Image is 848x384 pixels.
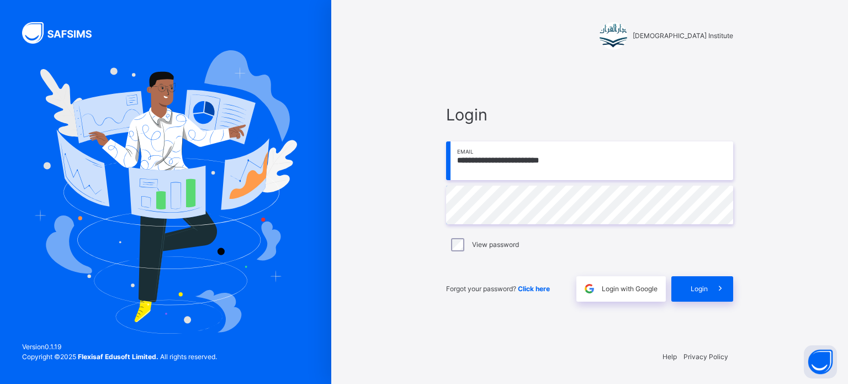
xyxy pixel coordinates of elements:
[22,353,217,361] span: Copyright © 2025 All rights reserved.
[583,282,596,295] img: google.396cfc9801f0270233282035f929180a.svg
[602,284,658,294] span: Login with Google
[662,353,677,361] a: Help
[633,31,733,41] span: [DEMOGRAPHIC_DATA] Institute
[518,285,550,293] a: Click here
[34,50,297,333] img: Hero Image
[446,103,733,127] span: Login
[446,285,550,293] span: Forgot your password?
[22,22,105,44] img: SAFSIMS Logo
[22,342,217,352] span: Version 0.1.19
[804,345,837,378] button: Open asap
[78,353,158,361] strong: Flexisaf Edusoft Limited.
[683,353,728,361] a: Privacy Policy
[691,284,708,294] span: Login
[472,240,519,250] label: View password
